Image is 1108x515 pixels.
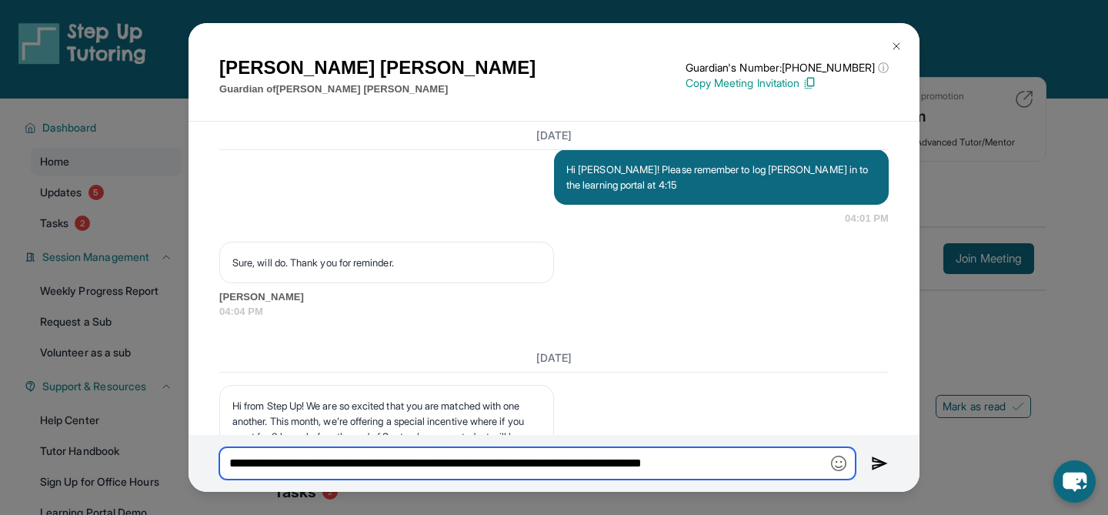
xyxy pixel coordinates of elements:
[845,211,889,226] span: 04:01 PM
[890,40,903,52] img: Close Icon
[831,456,846,471] img: Emoji
[803,76,816,90] img: Copy Icon
[232,255,541,270] p: Sure, will do. Thank you for reminder.
[219,54,536,82] h1: [PERSON_NAME] [PERSON_NAME]
[219,289,889,305] span: [PERSON_NAME]
[219,304,889,319] span: 04:04 PM
[219,350,889,366] h3: [DATE]
[686,60,889,75] p: Guardian's Number: [PHONE_NUMBER]
[871,454,889,473] img: Send icon
[1053,460,1096,503] button: chat-button
[686,75,889,91] p: Copy Meeting Invitation
[566,162,876,192] p: Hi [PERSON_NAME]! Please remember to log [PERSON_NAME] in to the learning portal at 4:15
[219,82,536,97] p: Guardian of [PERSON_NAME] [PERSON_NAME]
[219,128,889,143] h3: [DATE]
[878,60,889,75] span: ⓘ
